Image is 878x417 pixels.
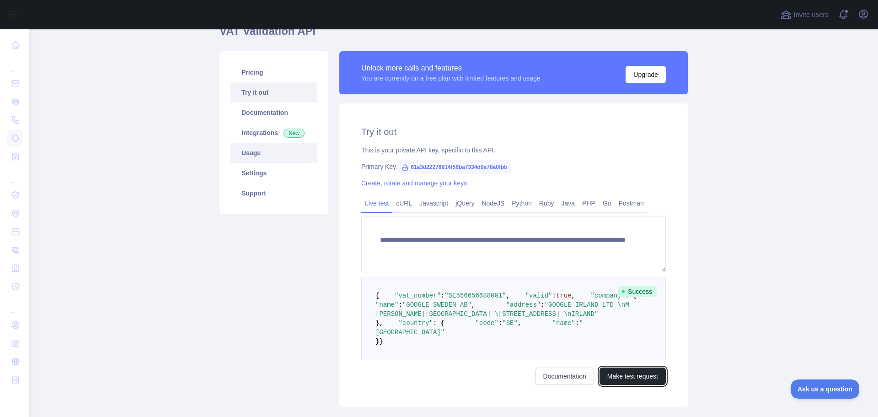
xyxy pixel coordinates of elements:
[508,196,535,211] a: Python
[535,368,594,385] a: Documentation
[599,196,615,211] a: Go
[402,301,471,309] span: "GOOGLE SWEDEN AB"
[230,123,317,143] a: Integrations New
[506,292,510,299] span: ,
[552,292,556,299] span: :
[361,196,392,211] a: Live test
[361,162,666,171] div: Primary Key:
[779,7,830,22] button: Invite users
[7,167,22,185] div: ...
[230,143,317,163] a: Usage
[572,292,575,299] span: ,
[398,320,433,327] span: "country"
[535,196,558,211] a: Ruby
[471,301,475,309] span: ,
[575,320,579,327] span: :
[556,292,572,299] span: true
[230,82,317,103] a: Try it out
[361,125,666,138] h2: Try it out
[600,368,666,385] button: Make test request
[552,320,575,327] span: "name"
[791,379,860,399] iframe: Toggle Customer Support
[361,63,541,74] div: Unlock more calls and features
[361,146,666,155] div: This is your private API key, specific to this API.
[361,74,541,83] div: You are currently on a free plan with limited features and usage
[578,196,599,211] a: PHP
[558,196,579,211] a: Java
[618,286,657,297] span: Success
[626,66,666,83] button: Upgrade
[478,196,508,211] a: NodeJS
[452,196,478,211] a: jQuery
[475,320,498,327] span: "code"
[416,196,452,211] a: Javascript
[230,62,317,82] a: Pricing
[793,10,829,20] span: Invite users
[392,196,416,211] a: cURL
[395,292,441,299] span: "vat_number"
[230,163,317,183] a: Settings
[230,103,317,123] a: Documentation
[375,292,379,299] span: {
[284,129,305,138] span: New
[379,338,383,345] span: }
[398,301,402,309] span: :
[518,320,521,327] span: ,
[615,196,648,211] a: Postman
[7,297,22,315] div: ...
[541,301,544,309] span: :
[219,24,688,46] h1: VAT Validation API
[506,301,541,309] span: "address"
[591,292,626,299] span: "company"
[433,320,444,327] span: : {
[525,292,552,299] span: "valid"
[361,179,467,187] a: Create, rotate and manage your keys
[7,55,22,73] div: ...
[444,292,506,299] span: "SE556656688001"
[375,301,398,309] span: "name"
[498,320,502,327] span: :
[375,338,379,345] span: }
[398,160,511,174] span: 61a3d22278814f58ba7334d9a78a0fbb
[502,320,518,327] span: "SE"
[375,320,383,327] span: },
[441,292,444,299] span: :
[230,183,317,203] a: Support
